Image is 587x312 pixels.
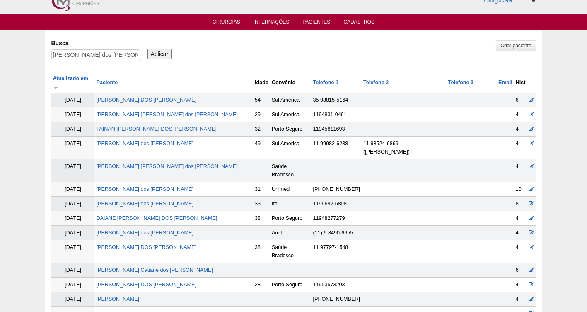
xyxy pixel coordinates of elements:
input: Aplicar [147,49,172,59]
th: Idade [253,73,270,93]
td: 28 [253,278,270,292]
td: 1194831-0461 [312,107,362,122]
a: Atualizado em [53,76,88,90]
td: 6 [514,263,527,278]
td: (11) 9.8490-6655 [312,226,362,240]
td: [DATE] [51,292,95,307]
img: ordem crescente [53,85,58,90]
td: 54 [253,93,270,107]
td: 33 [253,197,270,211]
td: [DATE] [51,240,95,263]
td: 1196692-6808 [312,197,362,211]
td: Porto Seguro [270,122,312,136]
td: Saúde Bradesco [270,240,312,263]
a: Email [498,80,512,85]
td: Itaú [270,197,312,211]
td: 29 [253,107,270,122]
a: [PERSON_NAME] DOS [PERSON_NAME] [96,97,196,103]
a: Pacientes [302,19,330,26]
label: Busca [51,39,140,47]
td: [PHONE_NUMBER] [312,292,362,307]
td: 4 [514,292,527,307]
td: Amil [270,226,312,240]
td: 4 [514,136,527,159]
td: 4 [514,226,527,240]
a: Internações [254,19,290,27]
td: 11953573203 [312,278,362,292]
a: Telefone 1 [313,80,338,85]
td: 32 [253,122,270,136]
a: Paciente [96,80,118,85]
td: [DATE] [51,122,95,136]
td: Sul América [270,93,312,107]
a: [PERSON_NAME] [96,296,139,302]
td: [PHONE_NUMBER] [312,182,362,197]
td: 11 99982-6238 [312,136,362,159]
a: Cadastros [343,19,374,27]
a: DAIANE [PERSON_NAME] DOS [PERSON_NAME] [96,215,217,221]
td: 4 [514,122,527,136]
td: 11945811693 [312,122,362,136]
td: 6 [514,93,527,107]
a: Telefone 2 [363,80,389,85]
a: [PERSON_NAME] dos [PERSON_NAME] [96,186,193,192]
td: [DATE] [51,107,95,122]
td: Unimed [270,182,312,197]
a: Criar paciente [496,40,536,51]
td: 4 [514,159,527,182]
a: [PERSON_NAME] dos [PERSON_NAME] [96,141,193,146]
td: Sul América [270,136,312,159]
th: Hist [514,73,527,93]
td: 8 [514,197,527,211]
a: [PERSON_NAME] DOS [PERSON_NAME] [96,244,196,250]
td: 35 98815-5164 [312,93,362,107]
td: [DATE] [51,136,95,159]
td: 10 [514,182,527,197]
td: Porto Seguro [270,211,312,226]
td: 4 [514,240,527,263]
td: 11948277279 [312,211,362,226]
a: [PERSON_NAME] dos [PERSON_NAME] [96,230,193,236]
th: Convênio [270,73,312,93]
a: [PERSON_NAME] [PERSON_NAME] dos [PERSON_NAME] [96,112,238,117]
a: [PERSON_NAME] [PERSON_NAME] dos [PERSON_NAME] [96,163,238,169]
td: [DATE] [51,93,95,107]
td: [DATE] [51,182,95,197]
a: [PERSON_NAME] DOS [PERSON_NAME] [96,282,196,288]
td: 4 [514,278,527,292]
a: Telefone 3 [448,80,473,85]
td: 49 [253,136,270,159]
td: 31 [253,182,270,197]
td: [DATE] [51,197,95,211]
a: Cirurgias [213,19,240,27]
td: 4 [514,107,527,122]
td: Sul América [270,107,312,122]
input: Digite os termos que você deseja procurar. [51,49,140,60]
td: [DATE] [51,263,95,278]
td: 38 [253,211,270,226]
a: TAINAN [PERSON_NAME] DOS [PERSON_NAME] [96,126,216,132]
td: [DATE] [51,211,95,226]
a: [PERSON_NAME] Catiane dos [PERSON_NAME] [96,267,213,273]
td: 38 [253,240,270,263]
td: [DATE] [51,226,95,240]
td: 4 [514,211,527,226]
td: 11 97797-1548 [312,240,362,263]
td: [DATE] [51,278,95,292]
td: [DATE] [51,159,95,182]
td: 11 98524-6869 ([PERSON_NAME]) [362,136,447,159]
td: Saúde Bradesco [270,159,312,182]
a: [PERSON_NAME] dos [PERSON_NAME] [96,201,193,207]
td: Porto Seguro [270,278,312,292]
